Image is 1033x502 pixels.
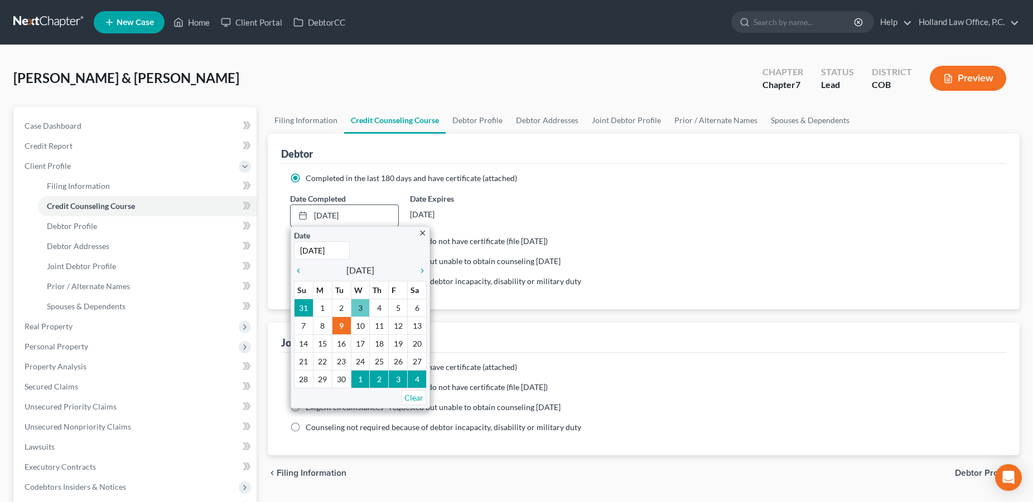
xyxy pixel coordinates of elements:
[821,79,854,91] div: Lead
[38,176,257,196] a: Filing Information
[281,336,337,349] div: Joint Debtor
[38,296,257,316] a: Spouses & Dependents
[47,281,130,291] span: Prior / Alternate Names
[408,370,427,388] td: 4
[294,241,350,260] input: 1/1/2013
[25,342,88,351] span: Personal Property
[762,79,803,91] div: Chapter
[389,299,408,316] td: 5
[995,464,1022,491] div: Open Intercom Messenger
[306,256,561,266] span: Exigent circumstances - requested but unable to obtain counseling [DATE]
[295,334,313,352] td: 14
[47,241,109,251] span: Debtor Addresses
[389,281,408,299] th: F
[16,457,257,477] a: Executory Contracts
[25,442,55,451] span: Lawsuits
[955,469,1020,477] button: Debtor Profile chevron_right
[295,299,313,316] td: 31
[872,66,912,79] div: District
[418,226,427,239] a: close
[389,370,408,388] td: 3
[25,482,126,491] span: Codebtors Insiders & Notices
[351,299,370,316] td: 3
[291,205,398,226] a: [DATE]
[446,107,509,134] a: Debtor Profile
[402,390,426,405] a: Clear
[47,201,135,211] span: Credit Counseling Course
[117,18,154,27] span: New Case
[294,264,308,277] a: chevron_left
[268,107,344,134] a: Filing Information
[13,70,239,86] span: [PERSON_NAME] & [PERSON_NAME]
[38,196,257,216] a: Credit Counseling Course
[762,66,803,79] div: Chapter
[306,402,561,412] span: Exigent circumstances - requested but unable to obtain counseling [DATE]
[306,422,581,432] span: Counseling not required because of debtor incapacity, disability or military duty
[351,281,370,299] th: W
[351,370,370,388] td: 1
[313,281,332,299] th: M
[370,352,389,370] td: 25
[875,12,912,32] a: Help
[306,173,517,183] span: Completed in the last 180 days and have certificate (attached)
[16,417,257,437] a: Unsecured Nonpriority Claims
[25,161,71,170] span: Client Profile
[389,352,408,370] td: 26
[277,469,346,477] span: Filing Information
[332,352,351,370] td: 23
[410,193,519,204] label: Date Expires
[295,281,313,299] th: Su
[215,12,288,32] a: Client Portal
[821,66,854,79] div: Status
[351,316,370,334] td: 10
[509,107,585,134] a: Debtor Addresses
[295,352,313,370] td: 21
[418,229,427,237] i: close
[370,370,389,388] td: 2
[389,334,408,352] td: 19
[16,357,257,377] a: Property Analysis
[268,469,346,477] button: chevron_left Filing Information
[346,264,374,277] span: [DATE]
[25,362,86,371] span: Property Analysis
[408,352,427,370] td: 27
[306,276,581,286] span: Counseling not required because of debtor incapacity, disability or military duty
[764,107,856,134] a: Spouses & Dependents
[25,141,73,150] span: Credit Report
[332,299,351,316] td: 2
[294,230,310,241] label: Date
[930,66,1006,91] button: Preview
[585,107,668,134] a: Joint Debtor Profile
[370,299,389,316] td: 4
[408,334,427,352] td: 20
[668,107,764,134] a: Prior / Alternate Names
[47,301,125,311] span: Spouses & Dependents
[295,316,313,334] td: 7
[410,204,519,225] div: [DATE]
[295,370,313,388] td: 28
[25,402,117,411] span: Unsecured Priority Claims
[38,276,257,296] a: Prior / Alternate Names
[47,181,110,191] span: Filing Information
[754,12,856,32] input: Search by name...
[16,377,257,397] a: Secured Claims
[955,469,1011,477] span: Debtor Profile
[412,264,427,277] a: chevron_right
[16,437,257,457] a: Lawsuits
[313,370,332,388] td: 29
[332,281,351,299] th: Tu
[313,299,332,316] td: 1
[25,321,73,331] span: Real Property
[268,469,277,477] i: chevron_left
[313,316,332,334] td: 8
[25,121,81,130] span: Case Dashboard
[290,193,346,204] label: Date Completed
[294,266,308,275] i: chevron_left
[370,316,389,334] td: 11
[370,281,389,299] th: Th
[16,136,257,156] a: Credit Report
[38,236,257,256] a: Debtor Addresses
[313,334,332,352] td: 15
[25,422,131,431] span: Unsecured Nonpriority Claims
[370,334,389,352] td: 18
